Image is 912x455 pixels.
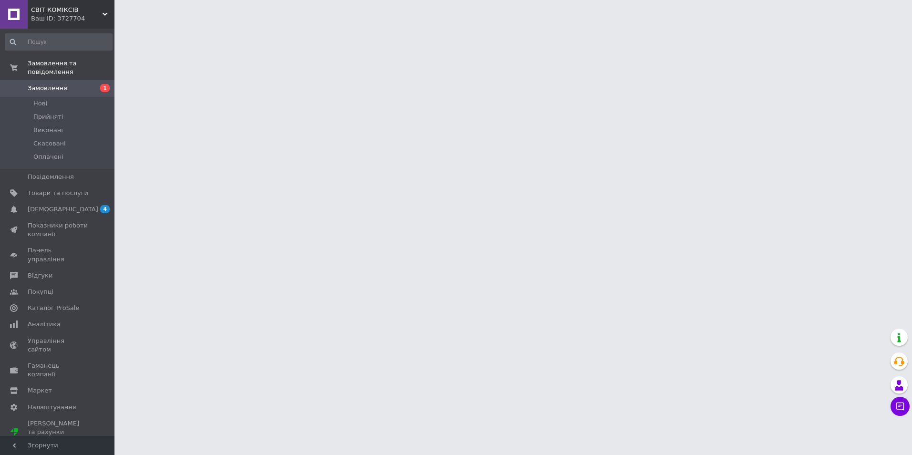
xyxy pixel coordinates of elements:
[31,14,114,23] div: Ваш ID: 3727704
[28,337,88,354] span: Управління сайтом
[33,99,47,108] span: Нові
[28,59,114,76] span: Замовлення та повідомлення
[28,386,52,395] span: Маркет
[28,205,98,214] span: [DEMOGRAPHIC_DATA]
[31,6,103,14] span: СВІТ КОМІКСІВ
[28,173,74,181] span: Повідомлення
[33,153,63,161] span: Оплачені
[33,113,63,121] span: Прийняті
[28,221,88,238] span: Показники роботи компанії
[891,397,910,416] button: Чат з покупцем
[28,84,67,93] span: Замовлення
[33,126,63,134] span: Виконані
[28,320,61,329] span: Аналітика
[28,246,88,263] span: Панель управління
[28,403,76,412] span: Налаштування
[5,33,113,51] input: Пошук
[28,419,88,445] span: [PERSON_NAME] та рахунки
[28,271,52,280] span: Відгуки
[28,288,53,296] span: Покупці
[100,205,110,213] span: 4
[100,84,110,92] span: 1
[28,304,79,312] span: Каталог ProSale
[33,139,66,148] span: Скасовані
[28,362,88,379] span: Гаманець компанії
[28,189,88,197] span: Товари та послуги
